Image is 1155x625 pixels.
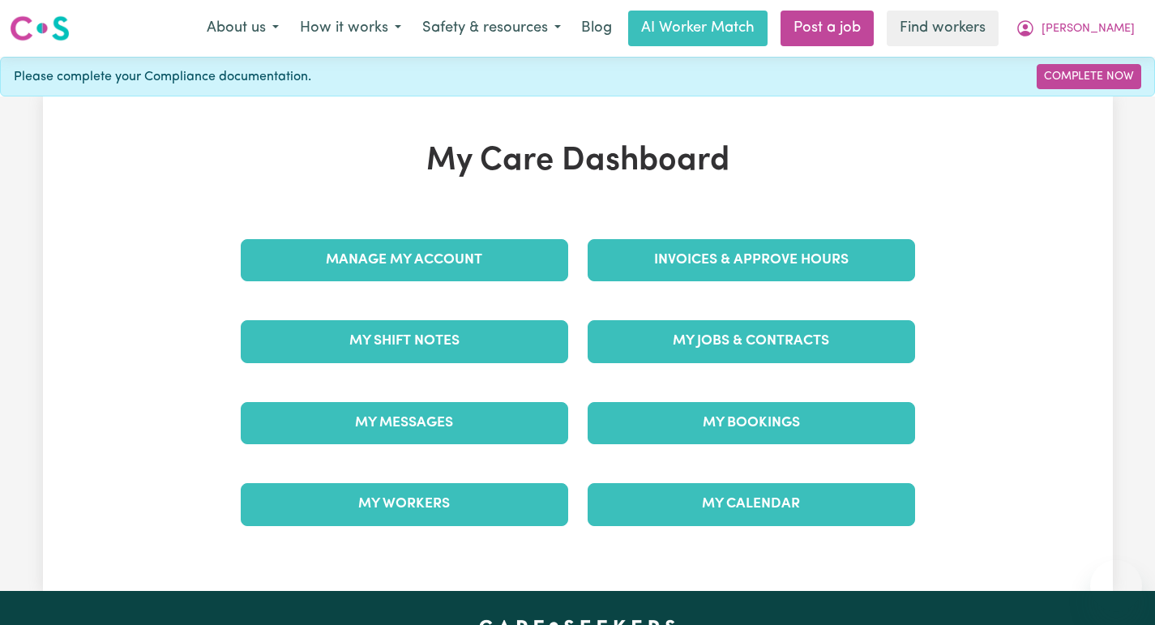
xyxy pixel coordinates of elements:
[588,402,915,444] a: My Bookings
[289,11,412,45] button: How it works
[1042,20,1135,38] span: [PERSON_NAME]
[1005,11,1145,45] button: My Account
[10,10,70,47] a: Careseekers logo
[781,11,874,46] a: Post a job
[1037,64,1141,89] a: Complete Now
[571,11,622,46] a: Blog
[14,67,311,87] span: Please complete your Compliance documentation.
[1090,560,1142,612] iframe: Button to launch messaging window
[412,11,571,45] button: Safety & resources
[241,320,568,362] a: My Shift Notes
[588,483,915,525] a: My Calendar
[887,11,999,46] a: Find workers
[241,483,568,525] a: My Workers
[241,239,568,281] a: Manage My Account
[588,239,915,281] a: Invoices & Approve Hours
[10,14,70,43] img: Careseekers logo
[628,11,768,46] a: AI Worker Match
[196,11,289,45] button: About us
[588,320,915,362] a: My Jobs & Contracts
[241,402,568,444] a: My Messages
[231,142,925,181] h1: My Care Dashboard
